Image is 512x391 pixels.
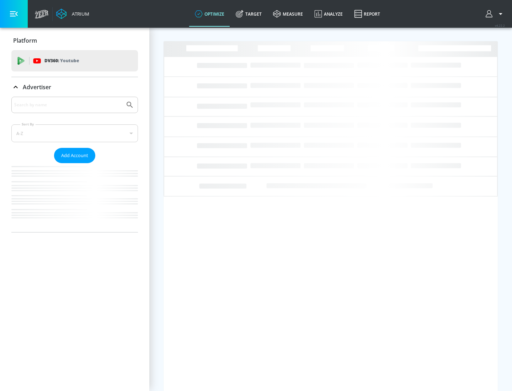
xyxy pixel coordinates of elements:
p: Platform [13,37,37,44]
span: Add Account [61,151,88,160]
label: Sort By [20,122,36,127]
p: Advertiser [23,83,51,91]
div: Platform [11,31,138,50]
button: Add Account [54,148,95,163]
a: Analyze [309,1,348,27]
div: Advertiser [11,97,138,232]
div: Advertiser [11,77,138,97]
p: Youtube [60,57,79,64]
div: DV360: Youtube [11,50,138,71]
nav: list of Advertiser [11,163,138,232]
a: Report [348,1,386,27]
div: A-Z [11,124,138,142]
div: Atrium [69,11,89,17]
p: DV360: [44,57,79,65]
a: optimize [189,1,230,27]
a: measure [267,1,309,27]
a: Target [230,1,267,27]
input: Search by name [14,100,122,109]
a: Atrium [56,9,89,19]
span: v 4.22.2 [495,23,505,27]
